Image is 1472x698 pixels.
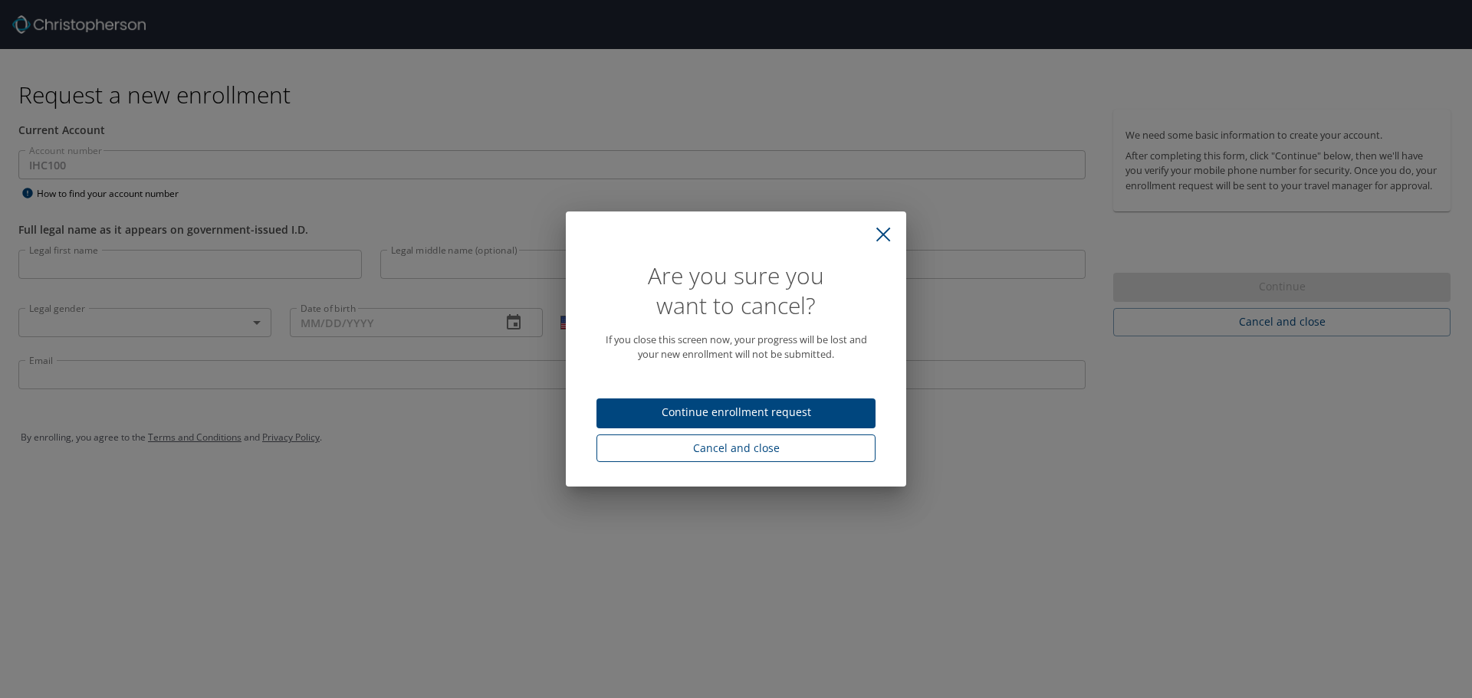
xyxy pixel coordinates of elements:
button: Continue enrollment request [596,398,876,428]
button: close [866,218,900,251]
h1: Are you sure you want to cancel? [596,261,876,320]
span: Continue enrollment request [609,403,863,422]
span: Cancel and close [609,439,863,458]
p: If you close this screen now, your progress will be lost and your new enrollment will not be subm... [596,333,876,362]
button: Cancel and close [596,434,876,463]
